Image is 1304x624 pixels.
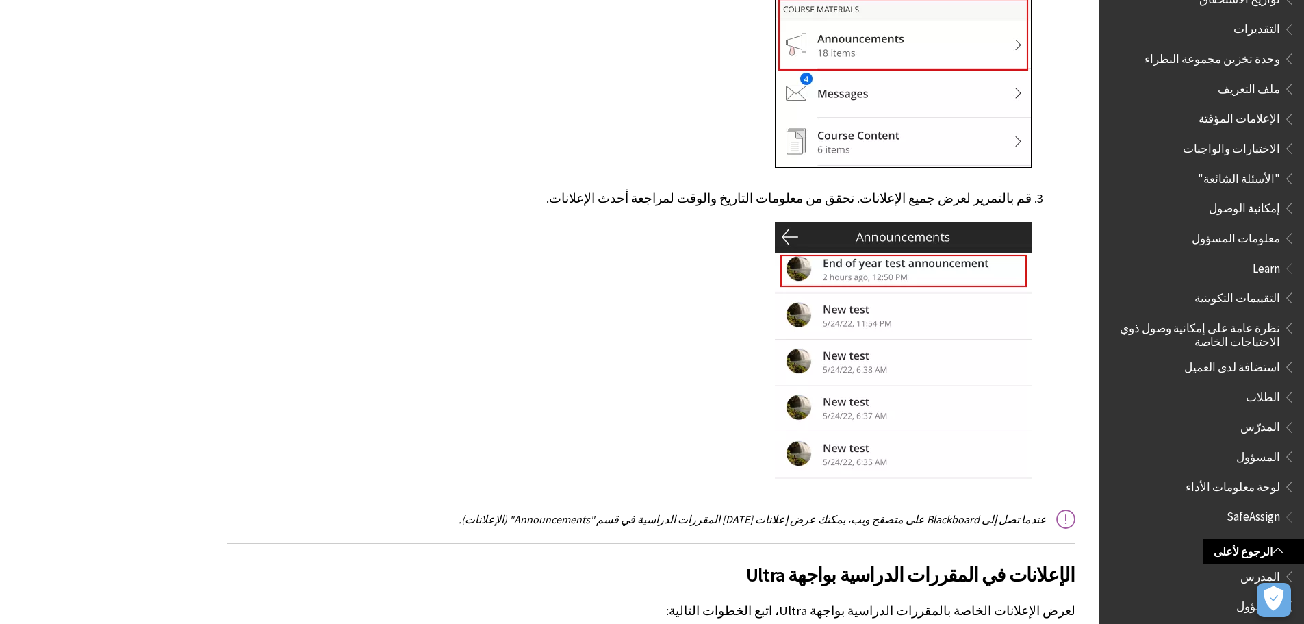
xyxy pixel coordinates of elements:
span: SafeAssign [1227,506,1280,524]
a: الرجوع لأعلى [1203,539,1304,564]
span: إمكانية الوصول [1209,197,1280,215]
span: المسؤول [1236,445,1280,464]
li: قم بالتمرير لعرض جميع الإعلانات. تحقق من معلومات التاريخ والوقت لمراجعة أحدث الإعلانات. [227,189,1032,499]
span: الاختبارات والواجبات [1183,137,1280,155]
span: الطالب [1245,535,1280,553]
nav: Book outline for Blackboard Learn Help [1107,257,1296,499]
span: "الأسئلة الشائعة" [1198,167,1280,186]
span: لوحة معلومات الأداء [1186,475,1280,494]
nav: Book outline for Blackboard SafeAssign [1107,506,1296,619]
span: المسؤول [1236,595,1280,613]
span: المدرس [1240,565,1280,584]
span: ملف التعريف [1218,77,1280,96]
span: المدرّس [1240,416,1280,434]
span: التقديرات [1233,18,1280,36]
span: استضافة لدى العميل [1184,355,1280,374]
p: عندما تصل إلى Blackboard على متصفح ويب، يمكنك عرض إعلانات [DATE] المقررات الدراسية في قسم . [227,512,1075,527]
button: فتح التفضيلات [1257,583,1291,617]
span: نظرة عامة على إمكانية وصول ذوي الاحتياجات الخاصة [1115,316,1280,349]
span: معلومات المسؤول [1192,227,1280,245]
p: لعرض الإعلانات الخاصة بالمقررات الدراسية بواجهة Ultra، اتبع الخطوات التالية: [227,602,1075,620]
span: "Announcements" (الإعلانات) [461,512,595,526]
img: List of announcements in original courses [775,222,1032,479]
span: الإعلامات المؤقتة [1199,108,1280,126]
span: وحدة تخزين مجموعة النظراء [1145,47,1280,66]
h2: الإعلانات في المقررات الدراسية بواجهة Ultra [227,543,1075,589]
span: Learn [1253,257,1280,275]
span: الطلاب [1246,386,1280,404]
span: التقييمات التكوينية [1194,286,1280,305]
